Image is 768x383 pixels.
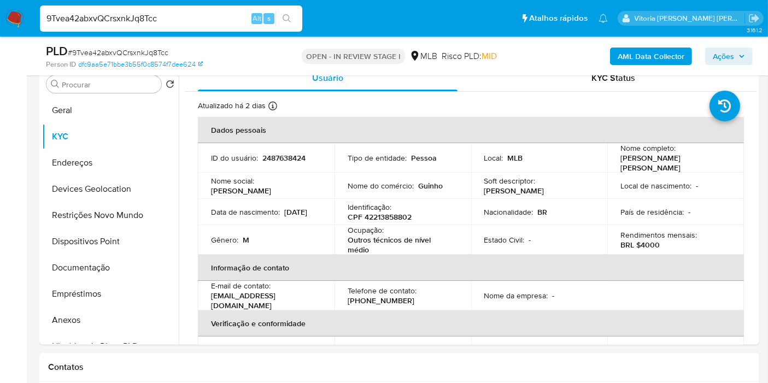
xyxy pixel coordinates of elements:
[529,13,588,24] span: Atalhos rápidos
[409,50,437,62] div: MLB
[348,296,414,305] p: [PHONE_NUMBER]
[166,80,174,92] button: Retornar ao pedido padrão
[348,153,407,163] p: Tipo de entidade :
[599,14,608,23] a: Notificações
[348,286,417,296] p: Telefone de contato :
[253,13,261,23] span: Alt
[618,48,684,65] b: AML Data Collector
[348,202,391,212] p: Identificação :
[267,13,271,23] span: s
[620,181,691,191] p: Local de nascimento :
[198,117,744,143] th: Dados pessoais
[620,240,660,250] p: BRL $4000
[42,255,179,281] button: Documentação
[211,176,254,186] p: Nome social :
[312,72,343,84] span: Usuário
[442,50,497,62] span: Risco PLD:
[42,176,179,202] button: Devices Geolocation
[211,207,280,217] p: Data de nascimento :
[635,13,745,23] p: vitoria.caldeira@mercadolivre.com
[705,48,753,65] button: Ações
[42,228,179,255] button: Dispositivos Point
[553,291,555,300] p: -
[482,50,497,62] span: MID
[48,362,751,373] h1: Contatos
[748,13,760,24] a: Sair
[302,49,405,64] p: OPEN - IN REVIEW STAGE I
[529,235,531,245] p: -
[198,310,744,337] th: Verificação e conformidade
[42,97,179,123] button: Geral
[348,212,412,222] p: CPF 42213858802
[688,207,690,217] p: -
[747,26,763,34] span: 3.161.2
[484,235,525,245] p: Estado Civil :
[198,101,266,111] p: Atualizado há 2 dias
[42,202,179,228] button: Restrições Novo Mundo
[538,207,548,217] p: BR
[418,181,443,191] p: Guinho
[46,42,68,60] b: PLD
[46,60,76,69] b: Person ID
[42,123,179,150] button: KYC
[411,153,437,163] p: Pessoa
[78,60,203,69] a: dfc9aa5e71bbe3b55f0c8574f7dee624
[620,143,676,153] p: Nome completo :
[211,186,271,196] p: [PERSON_NAME]
[42,307,179,333] button: Anexos
[198,255,744,281] th: Informação de contato
[42,281,179,307] button: Empréstimos
[62,80,157,90] input: Procurar
[713,48,734,65] span: Ações
[484,291,548,300] p: Nome da empresa :
[211,153,258,163] p: ID do usuário :
[211,235,238,245] p: Gênero :
[262,153,306,163] p: 2487638424
[696,181,698,191] p: -
[211,291,317,310] p: [EMAIL_ADDRESS][DOMAIN_NAME]
[51,80,60,89] button: Procurar
[284,207,307,217] p: [DATE]
[348,235,454,255] p: Outros técnicos de nível médio
[42,150,179,176] button: Endereços
[484,186,544,196] p: [PERSON_NAME]
[42,333,179,360] button: Histórico de Risco PLD
[484,207,534,217] p: Nacionalidade :
[620,207,684,217] p: País de residência :
[620,153,726,173] p: [PERSON_NAME] [PERSON_NAME]
[484,176,536,186] p: Soft descriptor :
[275,11,298,26] button: search-icon
[620,230,697,240] p: Rendimentos mensais :
[211,281,271,291] p: E-mail de contato :
[348,181,414,191] p: Nome do comércio :
[592,72,636,84] span: KYC Status
[610,48,692,65] button: AML Data Collector
[348,225,384,235] p: Ocupação :
[508,153,523,163] p: MLB
[243,235,249,245] p: M
[484,153,503,163] p: Local :
[68,47,168,58] span: # 9Tvea42abxvQCrsxnkJq8Tcc
[40,11,302,26] input: Pesquise usuários ou casos...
